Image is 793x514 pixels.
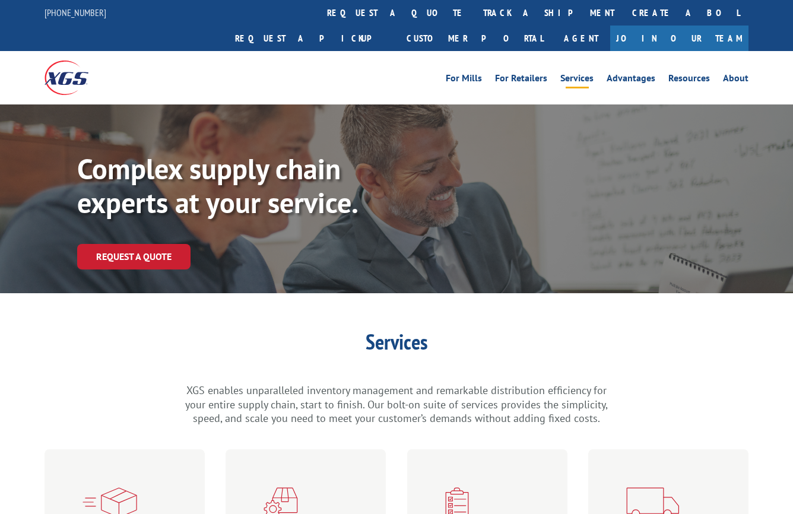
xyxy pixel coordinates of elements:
a: Resources [668,74,710,87]
a: Request a pickup [226,26,398,51]
h1: Services [183,331,610,358]
a: Request a Quote [77,244,191,269]
p: Complex supply chain experts at your service. [77,152,433,220]
a: Join Our Team [610,26,748,51]
a: About [723,74,748,87]
a: Advantages [607,74,655,87]
a: For Retailers [495,74,547,87]
a: Customer Portal [398,26,552,51]
a: [PHONE_NUMBER] [45,7,106,18]
a: Services [560,74,594,87]
a: Agent [552,26,610,51]
a: For Mills [446,74,482,87]
p: XGS enables unparalleled inventory management and remarkable distribution efficiency for your ent... [183,383,610,426]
